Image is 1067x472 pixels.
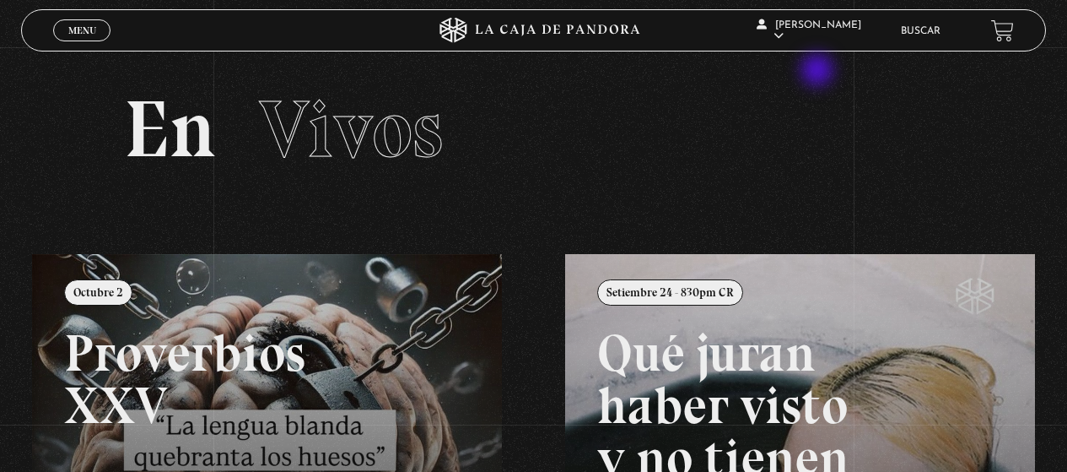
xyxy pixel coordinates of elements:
a: Buscar [901,26,940,36]
h2: En [124,90,944,170]
span: [PERSON_NAME] [757,20,861,41]
span: Vivos [259,81,443,177]
a: View your shopping cart [991,19,1014,42]
span: Menu [68,25,96,35]
span: Cerrar [62,40,102,52]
